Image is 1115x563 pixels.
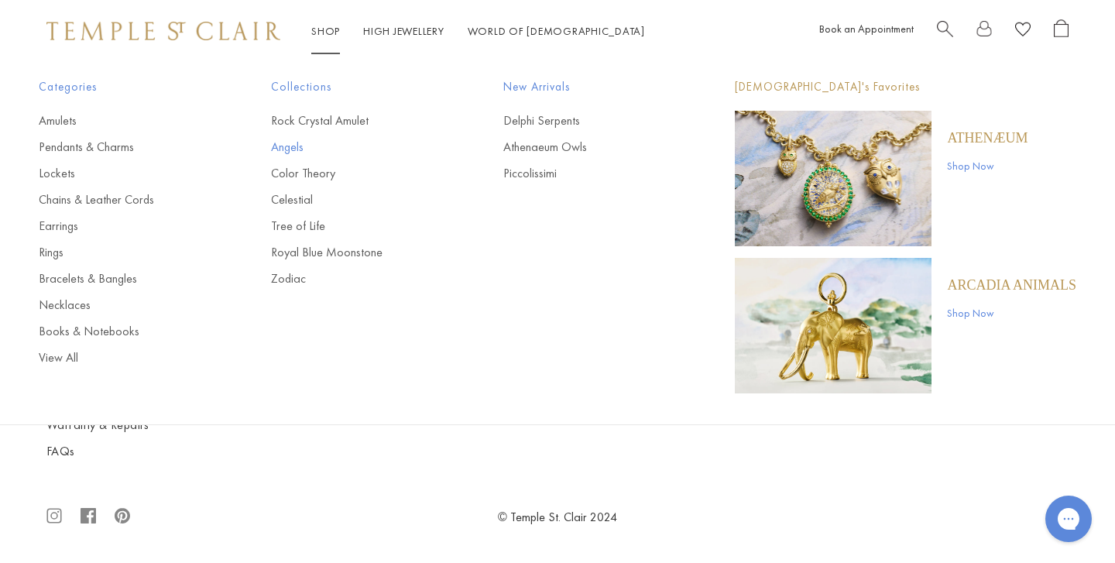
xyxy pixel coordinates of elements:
a: Rock Crystal Amulet [271,112,441,129]
a: High JewelleryHigh Jewellery [363,24,444,38]
a: Celestial [271,191,441,208]
a: Delphi Serpents [503,112,674,129]
a: Athenæum [947,129,1028,146]
a: View All [39,349,209,366]
a: Search [937,19,953,43]
a: Zodiac [271,270,441,287]
a: Amulets [39,112,209,129]
a: Necklaces [39,297,209,314]
img: Temple St. Clair [46,22,280,40]
a: Lockets [39,165,209,182]
a: Chains & Leather Cords [39,191,209,208]
a: Open Shopping Bag [1054,19,1069,43]
a: View Wishlist [1015,19,1031,43]
a: © Temple St. Clair 2024 [498,509,617,525]
a: Color Theory [271,165,441,182]
iframe: Gorgias live chat messenger [1038,490,1100,548]
a: Bracelets & Bangles [39,270,209,287]
span: New Arrivals [503,77,674,97]
a: Books & Notebooks [39,323,209,340]
a: FAQs [46,443,225,460]
span: Categories [39,77,209,97]
a: ShopShop [311,24,340,38]
a: Earrings [39,218,209,235]
a: Shop Now [947,157,1028,174]
p: [DEMOGRAPHIC_DATA]'s Favorites [735,77,1076,97]
a: World of [DEMOGRAPHIC_DATA]World of [DEMOGRAPHIC_DATA] [468,24,645,38]
a: Piccolissimi [503,165,674,182]
a: Shop Now [947,304,1076,321]
a: ARCADIA ANIMALS [947,276,1076,294]
a: Angels [271,139,441,156]
span: Collections [271,77,441,97]
a: Royal Blue Moonstone [271,244,441,261]
a: Tree of Life [271,218,441,235]
a: Rings [39,244,209,261]
nav: Main navigation [311,22,645,41]
a: Book an Appointment [819,22,914,36]
a: Warranty & Repairs [46,417,225,434]
a: Pendants & Charms [39,139,209,156]
a: Athenaeum Owls [503,139,674,156]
